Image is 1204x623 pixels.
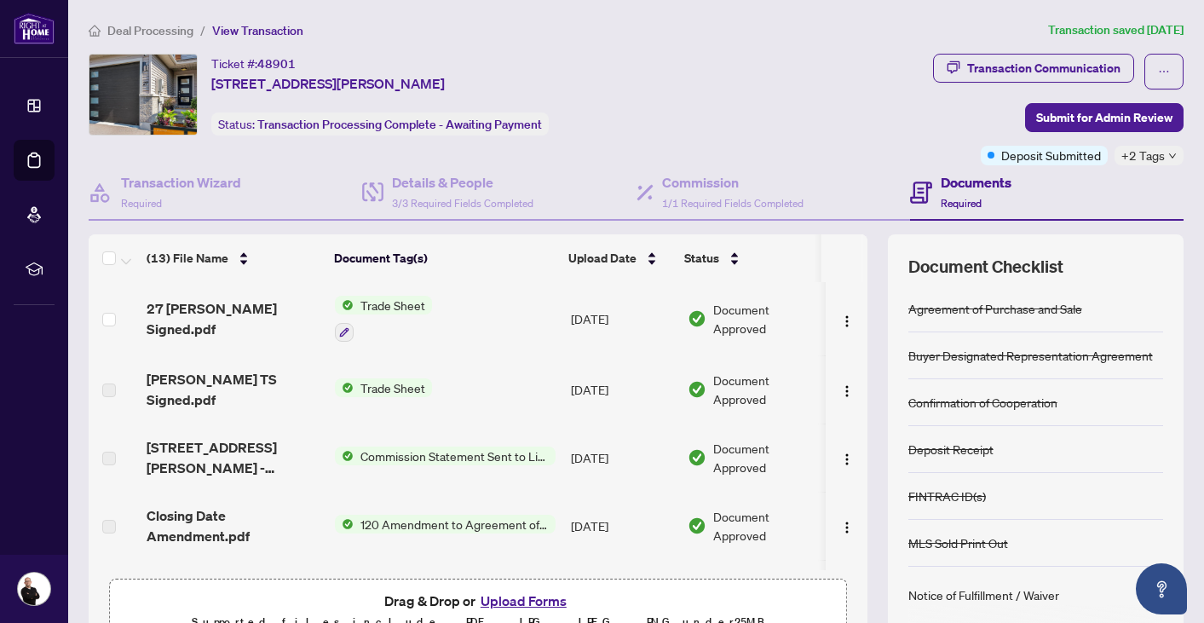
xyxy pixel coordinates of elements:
[833,376,861,403] button: Logo
[211,112,549,136] div: Status:
[713,371,820,408] span: Document Approved
[1158,66,1170,78] span: ellipsis
[89,25,101,37] span: home
[335,378,354,397] img: Status Icon
[335,447,354,465] img: Status Icon
[908,586,1059,604] div: Notice of Fulfillment / Waiver
[475,590,572,612] button: Upload Forms
[840,384,854,398] img: Logo
[941,172,1011,193] h4: Documents
[564,355,681,424] td: [DATE]
[335,447,556,465] button: Status IconCommission Statement Sent to Listing Brokerage
[211,73,445,94] span: [STREET_ADDRESS][PERSON_NAME]
[908,299,1082,318] div: Agreement of Purchase and Sale
[335,515,556,534] button: Status Icon120 Amendment to Agreement of Purchase and Sale
[840,314,854,328] img: Logo
[121,197,162,210] span: Required
[908,255,1063,279] span: Document Checklist
[568,249,637,268] span: Upload Date
[833,305,861,332] button: Logo
[562,234,677,282] th: Upload Date
[1168,152,1177,160] span: down
[200,20,205,40] li: /
[688,516,706,535] img: Document Status
[1025,103,1184,132] button: Submit for Admin Review
[147,369,321,410] span: [PERSON_NAME] TS Signed.pdf
[147,505,321,546] span: Closing Date Amendment.pdf
[147,249,228,268] span: (13) File Name
[257,117,542,132] span: Transaction Processing Complete - Awaiting Payment
[1136,563,1187,614] button: Open asap
[384,590,572,612] span: Drag & Drop or
[677,234,822,282] th: Status
[257,56,296,72] span: 48901
[908,393,1057,412] div: Confirmation of Cooperation
[908,440,994,459] div: Deposit Receipt
[713,300,820,337] span: Document Approved
[662,172,804,193] h4: Commission
[1001,146,1101,164] span: Deposit Submitted
[833,444,861,471] button: Logo
[354,515,556,534] span: 120 Amendment to Agreement of Purchase and Sale
[967,55,1120,82] div: Transaction Communication
[211,54,296,73] div: Ticket #:
[833,512,861,539] button: Logo
[212,23,303,38] span: View Transaction
[688,309,706,328] img: Document Status
[335,378,432,397] button: Status IconTrade Sheet
[908,346,1153,365] div: Buyer Designated Representation Agreement
[89,55,197,135] img: IMG-X12270501_1.jpg
[941,197,982,210] span: Required
[335,296,432,342] button: Status IconTrade Sheet
[688,380,706,399] img: Document Status
[335,296,354,314] img: Status Icon
[840,521,854,534] img: Logo
[1121,146,1165,165] span: +2 Tags
[662,197,804,210] span: 1/1 Required Fields Completed
[147,437,321,478] span: [STREET_ADDRESS][PERSON_NAME] - Invoice.pdf
[1036,104,1172,131] span: Submit for Admin Review
[840,453,854,466] img: Logo
[121,172,241,193] h4: Transaction Wizard
[1048,20,1184,40] article: Transaction saved [DATE]
[564,424,681,492] td: [DATE]
[18,573,50,605] img: Profile Icon
[908,487,986,505] div: FINTRAC ID(s)
[713,439,820,476] span: Document Approved
[335,515,354,534] img: Status Icon
[354,447,556,465] span: Commission Statement Sent to Listing Brokerage
[327,234,562,282] th: Document Tag(s)
[140,234,327,282] th: (13) File Name
[147,298,321,339] span: 27 [PERSON_NAME] Signed.pdf
[564,492,681,560] td: [DATE]
[392,197,533,210] span: 3/3 Required Fields Completed
[392,172,533,193] h4: Details & People
[354,296,432,314] span: Trade Sheet
[713,507,820,545] span: Document Approved
[354,378,432,397] span: Trade Sheet
[14,13,55,44] img: logo
[688,448,706,467] img: Document Status
[933,54,1134,83] button: Transaction Communication
[564,282,681,355] td: [DATE]
[107,23,193,38] span: Deal Processing
[908,534,1008,552] div: MLS Sold Print Out
[684,249,719,268] span: Status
